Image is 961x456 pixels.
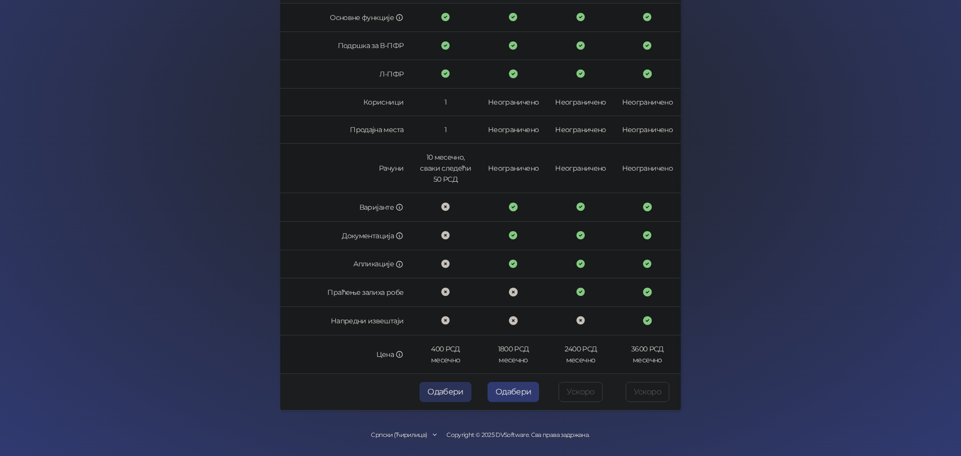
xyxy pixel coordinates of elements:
td: 1 [411,89,479,116]
button: Одабери [488,382,540,402]
td: Неограничено [479,89,548,116]
button: Ускоро [626,382,669,402]
td: Цена [280,335,411,374]
td: Неограничено [614,116,681,144]
td: Неограничено [547,89,614,116]
td: Неограничено [547,116,614,144]
td: Апликације [280,250,411,279]
td: Документација [280,222,411,250]
td: 1 [411,116,479,144]
button: Одабери [419,382,471,402]
td: Праћење залиха робе [280,278,411,307]
td: Подршка за В-ПФР [280,32,411,61]
td: 1800 РСД месечно [479,335,548,374]
button: Ускоро [559,382,602,402]
td: 2400 РСД месечно [547,335,614,374]
td: Неограничено [479,144,548,193]
td: Неограничено [547,144,614,193]
td: 400 РСД месечно [411,335,479,374]
td: 3600 РСД месечно [614,335,681,374]
div: Српски (Ћирилица) [371,430,427,440]
td: Неограничено [479,116,548,144]
td: Рачуни [280,144,411,193]
td: Л-ПФР [280,60,411,89]
td: Основне функције [280,4,411,32]
td: Продајна места [280,116,411,144]
td: Неограничено [614,144,681,193]
td: Корисници [280,89,411,116]
td: Напредни извештаји [280,307,411,335]
td: Неограничено [614,89,681,116]
td: Варијанте [280,193,411,222]
td: 10 месечно, сваки следећи 50 РСД [411,144,479,193]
